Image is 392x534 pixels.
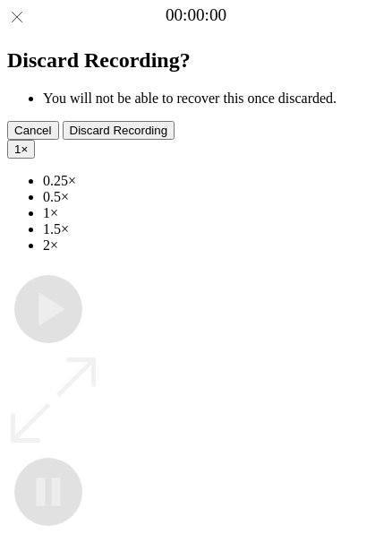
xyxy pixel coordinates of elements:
[7,121,59,140] button: Cancel
[7,140,35,159] button: 1×
[43,189,385,205] li: 0.5×
[14,142,21,156] span: 1
[43,237,385,254] li: 2×
[166,5,226,25] a: 00:00:00
[43,173,385,189] li: 0.25×
[63,121,175,140] button: Discard Recording
[43,221,385,237] li: 1.5×
[43,205,385,221] li: 1×
[43,90,385,107] li: You will not be able to recover this once discarded.
[7,48,385,73] h2: Discard Recording?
